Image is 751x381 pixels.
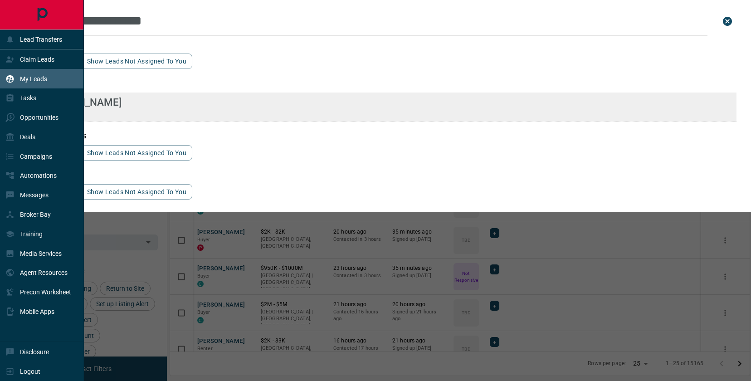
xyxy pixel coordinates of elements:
[34,80,736,87] h3: email matches
[34,41,736,48] h3: name matches
[81,54,192,69] button: show leads not assigned to you
[718,12,736,30] button: close search bar
[81,184,192,200] button: show leads not assigned to you
[34,132,736,140] h3: phone matches
[34,171,736,179] h3: id matches
[81,145,192,161] button: show leads not assigned to you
